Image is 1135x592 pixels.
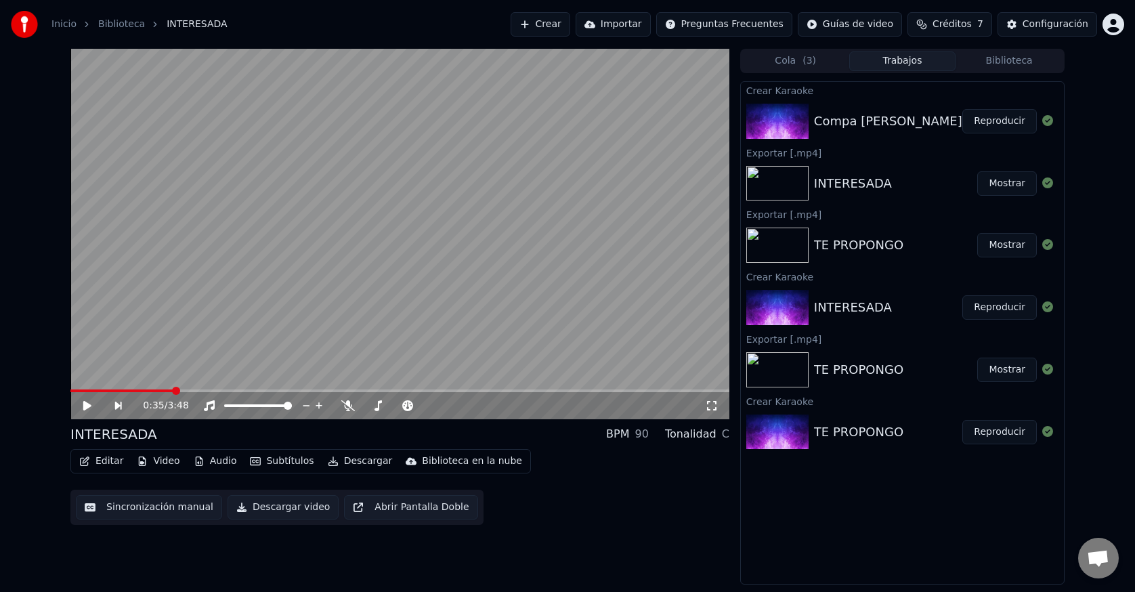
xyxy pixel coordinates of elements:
[798,12,902,37] button: Guías de video
[814,423,903,442] div: TE PROPONGO
[51,18,228,31] nav: breadcrumb
[741,144,1064,161] div: Exportar [.mp4]
[977,171,1037,196] button: Mostrar
[814,298,892,317] div: INTERESADA
[11,11,38,38] img: youka
[814,174,892,193] div: INTERESADA
[962,420,1037,444] button: Reproducir
[956,51,1063,71] button: Biblioteca
[344,495,477,520] button: Abrir Pantalla Doble
[188,452,242,471] button: Audio
[70,425,157,444] div: INTERESADA
[977,233,1037,257] button: Mostrar
[74,452,129,471] button: Editar
[977,18,983,31] span: 7
[167,18,227,31] span: INTERESADA
[322,452,398,471] button: Descargar
[933,18,972,31] span: Créditos
[849,51,956,71] button: Trabajos
[131,452,185,471] button: Video
[741,268,1064,284] div: Crear Karaoke
[722,426,729,442] div: C
[741,82,1064,98] div: Crear Karaoke
[606,426,629,442] div: BPM
[167,399,188,413] span: 3:48
[635,426,649,442] div: 90
[422,454,522,468] div: Biblioteca en la nube
[1023,18,1088,31] div: Configuración
[665,426,716,442] div: Tonalidad
[802,54,816,68] span: ( 3 )
[576,12,651,37] button: Importar
[98,18,145,31] a: Biblioteca
[962,295,1037,320] button: Reproducir
[814,360,903,379] div: TE PROPONGO
[998,12,1097,37] button: Configuración
[814,112,1113,131] div: Compa [PERSON_NAME] SI (Remastered) (Cover)
[741,331,1064,347] div: Exportar [.mp4]
[741,206,1064,222] div: Exportar [.mp4]
[511,12,570,37] button: Crear
[741,393,1064,409] div: Crear Karaoke
[244,452,319,471] button: Subtítulos
[977,358,1037,382] button: Mostrar
[742,51,849,71] button: Cola
[656,12,792,37] button: Preguntas Frecuentes
[76,495,222,520] button: Sincronización manual
[814,236,903,255] div: TE PROPONGO
[1078,538,1119,578] div: Chat abierto
[51,18,77,31] a: Inicio
[962,109,1037,133] button: Reproducir
[143,399,175,413] div: /
[907,12,992,37] button: Créditos7
[228,495,339,520] button: Descargar video
[143,399,164,413] span: 0:35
